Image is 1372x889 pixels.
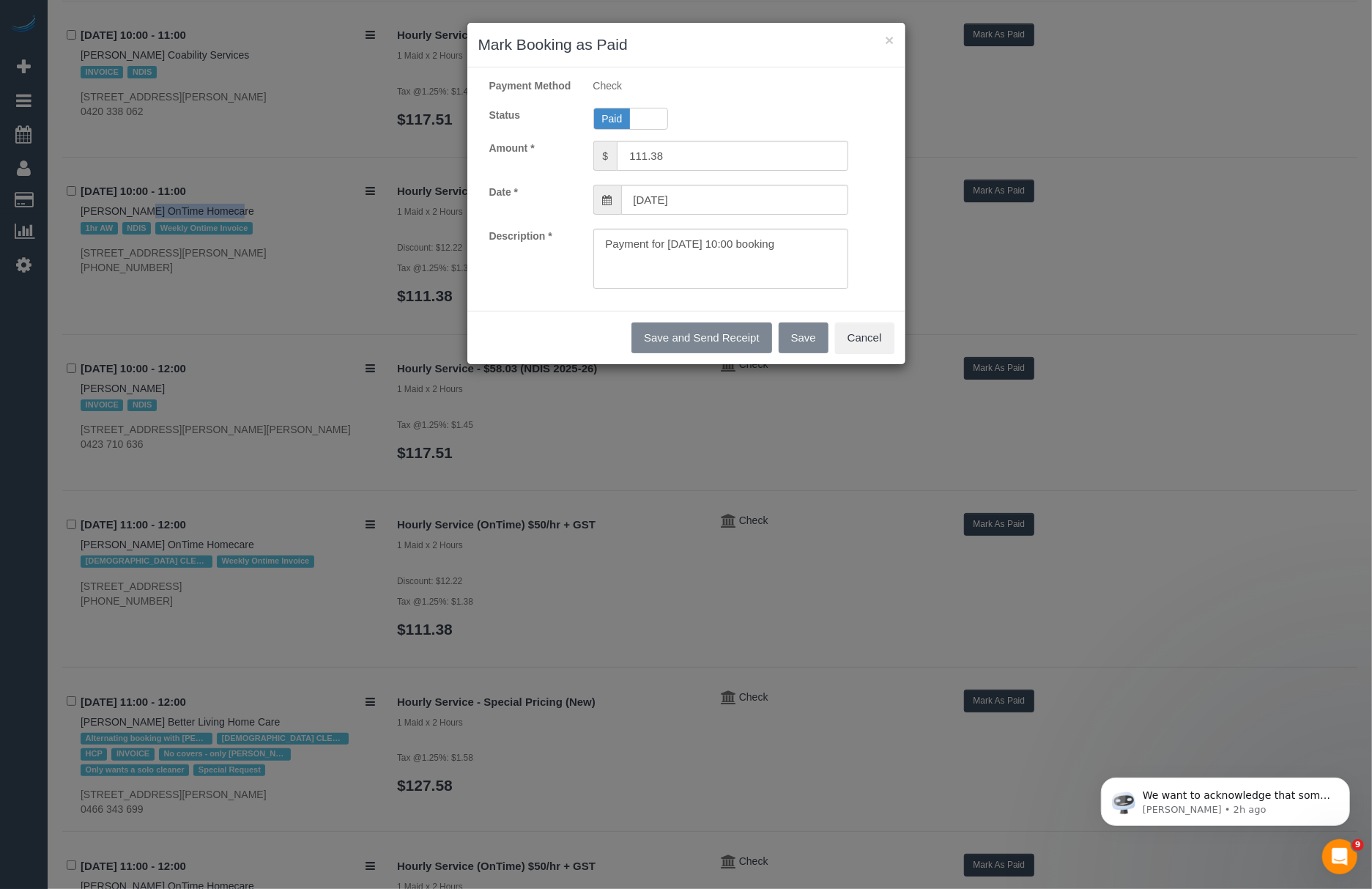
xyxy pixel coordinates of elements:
[1322,839,1357,874] iframe: Intercom live chat
[621,185,849,215] input: Choose Date Paid...
[478,108,582,122] label: Status
[594,108,631,129] span: Paid
[1352,839,1364,851] span: 9
[478,141,582,155] label: Amount *
[1079,747,1372,849] iframe: Intercom notifications message
[593,141,618,171] span: $
[478,185,582,199] label: Date *
[478,34,894,56] h3: Mark Booking as Paid
[582,78,860,93] div: Check
[478,78,582,93] label: Payment Method
[885,32,894,48] button: ×
[835,322,894,353] button: Cancel
[478,229,582,243] label: Description *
